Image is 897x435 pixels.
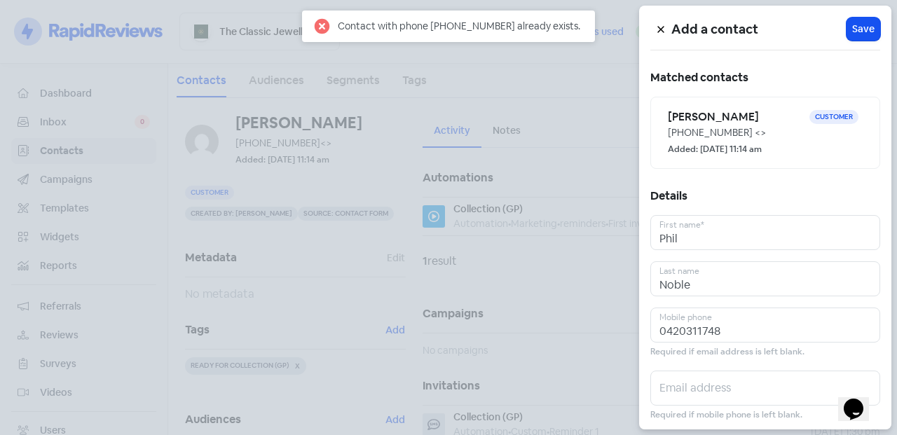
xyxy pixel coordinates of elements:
[671,19,847,40] h5: Add a contact
[650,371,880,406] input: Email address
[847,18,880,41] button: Save
[650,186,880,207] h5: Details
[668,109,809,125] h6: [PERSON_NAME]
[650,97,880,169] a: [PERSON_NAME]Customer[PHONE_NUMBER] <>Added: [DATE] 11:14 am
[650,345,804,359] small: Required if email address is left blank.
[650,215,880,250] input: First name
[650,408,802,422] small: Required if mobile phone is left blank.
[668,125,863,140] div: [PHONE_NUMBER] <>
[838,379,883,421] iframe: chat widget
[650,261,880,296] input: Last name
[852,22,875,36] span: Save
[668,143,762,156] small: Added: [DATE] 11:14 am
[650,67,880,88] h5: Matched contacts
[650,308,880,343] input: Mobile phone
[809,110,858,124] span: Customer
[338,18,580,34] div: Contact with phone [PHONE_NUMBER] already exists.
